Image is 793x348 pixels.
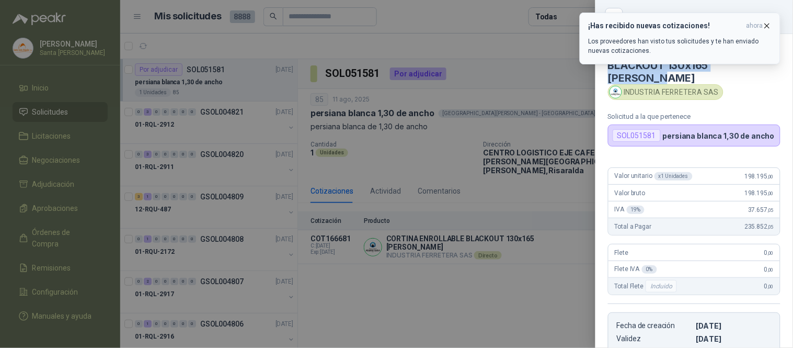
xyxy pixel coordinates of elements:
[767,224,774,230] span: ,05
[767,174,774,179] span: ,00
[615,206,645,214] span: IVA
[615,249,628,256] span: Flete
[646,280,677,293] div: Incluido
[748,206,774,214] span: 37.657
[617,334,692,343] p: Validez
[642,265,657,274] div: 0 %
[744,173,774,180] span: 198.195
[629,8,780,25] div: COT166681
[608,84,723,100] div: INDUSTRIA FERRETERA SAS
[696,321,772,330] p: [DATE]
[613,129,661,142] div: SOL051581
[767,250,774,256] span: ,00
[767,207,774,213] span: ,05
[615,223,651,230] span: Total a Pagar
[617,321,692,330] p: Fecha de creación
[654,172,693,181] div: x 1 Unidades
[744,223,774,230] span: 235.852
[610,86,622,98] img: Company Logo
[580,13,780,64] button: ¡Has recibido nuevas cotizaciones!ahora Los proveedores han visto tus solicitudes y te han enviad...
[764,283,774,290] span: 0
[608,10,620,23] button: Close
[746,21,763,30] span: ahora
[767,190,774,196] span: ,00
[615,265,657,274] span: Flete IVA
[589,21,742,30] h3: ¡Has recibido nuevas cotizaciones!
[615,189,645,197] span: Valor bruto
[589,37,772,55] p: Los proveedores han visto tus solicitudes y te han enviado nuevas cotizaciones.
[615,172,693,181] span: Valor unitario
[767,284,774,289] span: ,00
[627,206,645,214] div: 19 %
[764,249,774,256] span: 0
[608,113,780,120] p: Solicitud a la que pertenece
[696,334,772,343] p: [DATE]
[767,267,774,273] span: ,00
[663,131,775,140] p: persiana blanca 1,30 de ancho
[764,266,774,273] span: 0
[615,280,679,293] span: Total Flete
[744,189,774,197] span: 198.195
